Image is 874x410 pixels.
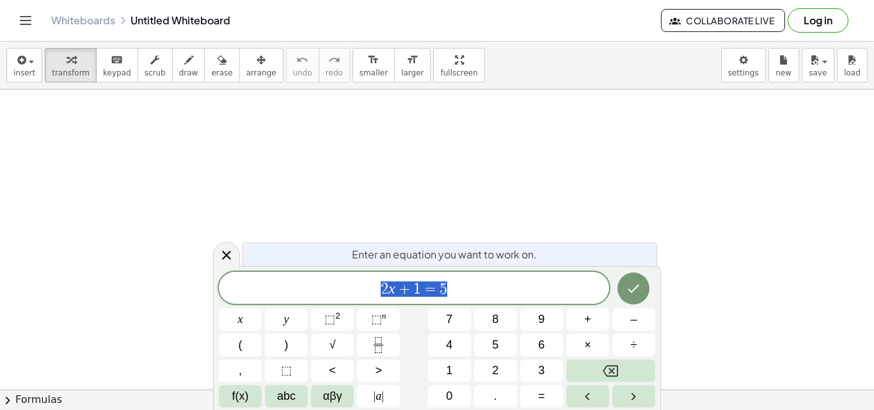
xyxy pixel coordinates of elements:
[802,48,834,83] button: save
[357,334,400,356] button: Fraction
[219,359,262,382] button: ,
[809,68,827,77] span: save
[52,68,90,77] span: transform
[51,14,115,27] a: Whiteboards
[374,388,384,405] span: a
[15,10,36,31] button: Toggle navigation
[371,313,382,326] span: ⬚
[413,281,421,297] span: 1
[474,308,517,331] button: 8
[219,385,262,407] button: Functions
[238,311,243,328] span: x
[265,334,308,356] button: )
[353,48,395,83] button: format_sizesmaller
[311,385,354,407] button: Greek alphabet
[440,68,477,77] span: fullscreen
[728,68,759,77] span: settings
[440,281,447,297] span: 5
[844,68,861,77] span: load
[45,48,97,83] button: transform
[381,390,384,402] span: |
[145,68,166,77] span: scrub
[232,388,249,405] span: f(x)
[335,311,340,320] sup: 2
[446,311,452,328] span: 7
[388,280,395,297] var: x
[319,48,350,83] button: redoredo
[328,52,340,68] i: redo
[172,48,205,83] button: draw
[538,336,544,354] span: 6
[474,334,517,356] button: 5
[239,48,283,83] button: arrange
[428,308,471,331] button: 7
[286,48,319,83] button: undoundo
[612,385,655,407] button: Right arrow
[566,308,609,331] button: Plus
[381,281,388,297] span: 2
[566,334,609,356] button: Times
[360,68,388,77] span: smaller
[446,362,452,379] span: 1
[296,52,308,68] i: undo
[375,362,382,379] span: >
[401,68,424,77] span: larger
[357,385,400,407] button: Absolute value
[421,281,440,297] span: =
[617,272,649,304] button: Done
[520,334,563,356] button: 6
[13,68,35,77] span: insert
[265,308,308,331] button: y
[239,362,242,379] span: ,
[492,362,498,379] span: 2
[246,68,276,77] span: arrange
[630,311,637,328] span: –
[494,388,497,405] span: .
[566,385,609,407] button: Left arrow
[6,48,42,83] button: insert
[837,48,868,83] button: load
[538,311,544,328] span: 9
[323,388,342,405] span: αβγ
[311,359,354,382] button: Less than
[492,336,498,354] span: 5
[446,336,452,354] span: 4
[631,336,637,354] span: ÷
[357,359,400,382] button: Greater than
[285,336,289,354] span: )
[672,15,774,26] span: Collaborate Live
[138,48,173,83] button: scrub
[538,388,545,405] span: =
[382,311,386,320] sup: n
[428,385,471,407] button: 0
[204,48,239,83] button: erase
[103,68,131,77] span: keypad
[281,362,292,379] span: ⬚
[239,336,242,354] span: (
[446,388,452,405] span: 0
[406,52,418,68] i: format_size
[492,311,498,328] span: 8
[374,390,376,402] span: |
[612,308,655,331] button: Minus
[520,308,563,331] button: 9
[330,336,336,354] span: √
[326,68,343,77] span: redo
[612,334,655,356] button: Divide
[324,313,335,326] span: ⬚
[311,334,354,356] button: Square root
[768,48,799,83] button: new
[265,385,308,407] button: Alphabet
[584,336,591,354] span: ×
[474,385,517,407] button: .
[357,308,400,331] button: Superscript
[788,8,848,33] button: Log in
[211,68,232,77] span: erase
[661,9,785,32] button: Collaborate Live
[277,388,296,405] span: abc
[584,311,591,328] span: +
[433,48,484,83] button: fullscreen
[111,52,123,68] i: keyboard
[520,385,563,407] button: Equals
[474,359,517,382] button: 2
